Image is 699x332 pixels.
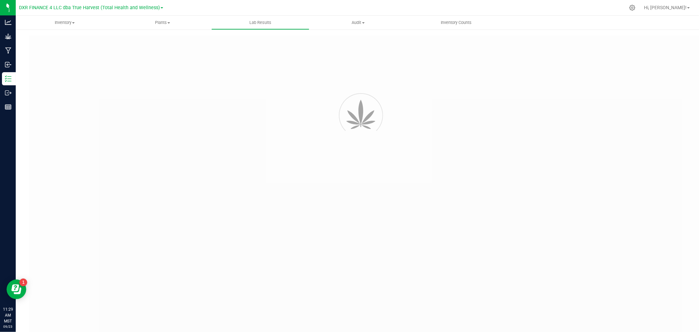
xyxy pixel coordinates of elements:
[310,20,407,26] span: Audit
[5,61,11,68] inline-svg: Inbound
[5,19,11,26] inline-svg: Analytics
[5,104,11,110] inline-svg: Reports
[16,16,114,30] a: Inventory
[7,280,26,299] iframe: Resource center
[5,90,11,96] inline-svg: Outbound
[114,16,212,30] a: Plants
[407,16,505,30] a: Inventory Counts
[241,20,280,26] span: Lab Results
[309,16,407,30] a: Audit
[5,33,11,40] inline-svg: Grow
[432,20,480,26] span: Inventory Counts
[211,16,309,30] a: Lab Results
[16,20,114,26] span: Inventory
[5,75,11,82] inline-svg: Inventory
[628,5,636,11] div: Manage settings
[19,5,160,10] span: DXR FINANCE 4 LLC dba True Harvest (Total Health and Wellness)
[3,306,13,324] p: 11:29 AM MST
[19,279,27,286] iframe: Resource center unread badge
[5,47,11,54] inline-svg: Manufacturing
[644,5,687,10] span: Hi, [PERSON_NAME]!
[114,20,211,26] span: Plants
[3,324,13,329] p: 09/23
